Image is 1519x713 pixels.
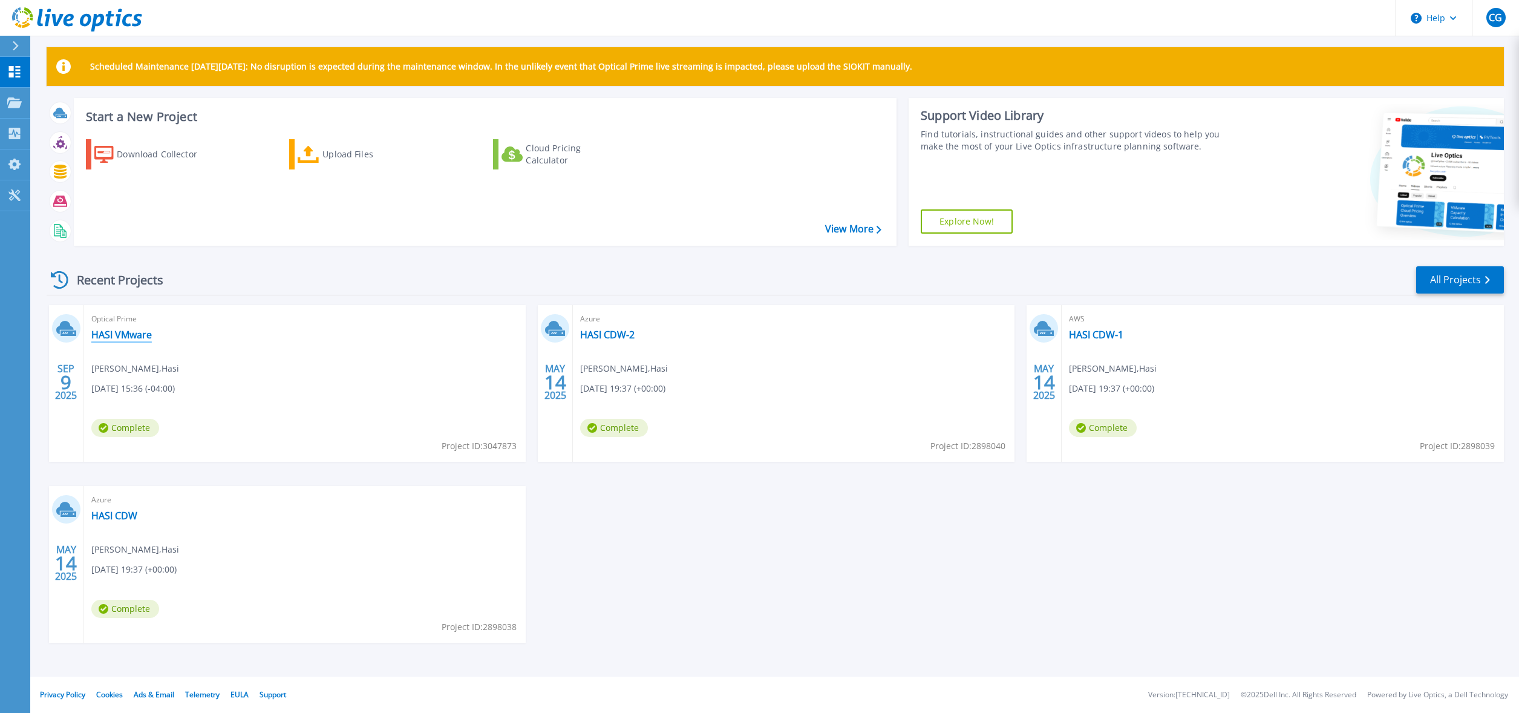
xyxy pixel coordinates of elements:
span: Complete [1069,419,1137,437]
span: 14 [544,377,566,387]
span: 14 [55,558,77,568]
div: Recent Projects [47,265,180,295]
span: Optical Prime [91,312,518,326]
span: [PERSON_NAME] , Hasi [1069,362,1157,375]
div: Find tutorials, instructional guides and other support videos to help you make the most of your L... [921,128,1228,153]
span: Project ID: 3047873 [442,439,517,453]
a: HASI CDW-2 [580,329,635,341]
a: All Projects [1416,266,1504,294]
a: Ads & Email [134,689,174,700]
span: [DATE] 19:37 (+00:00) [1069,382,1154,395]
span: Complete [91,419,159,437]
div: MAY 2025 [544,360,567,404]
div: Download Collector [117,142,214,166]
div: MAY 2025 [54,541,77,585]
p: Scheduled Maintenance [DATE][DATE]: No disruption is expected during the maintenance window. In t... [90,62,912,71]
span: CG [1489,13,1502,22]
span: [PERSON_NAME] , Hasi [91,362,179,375]
span: [PERSON_NAME] , Hasi [91,543,179,556]
a: Download Collector [86,139,221,169]
span: Azure [91,493,518,507]
a: View More [825,223,881,235]
span: [DATE] 19:37 (+00:00) [91,563,177,576]
li: Version: [TECHNICAL_ID] [1148,691,1230,699]
span: AWS [1069,312,1496,326]
span: 14 [1033,377,1055,387]
span: Azure [580,312,1007,326]
span: [PERSON_NAME] , Hasi [580,362,668,375]
a: EULA [230,689,249,700]
span: [DATE] 19:37 (+00:00) [580,382,665,395]
span: Project ID: 2898039 [1420,439,1495,453]
a: Privacy Policy [40,689,85,700]
li: Powered by Live Optics, a Dell Technology [1367,691,1508,699]
div: MAY 2025 [1033,360,1056,404]
a: Cookies [96,689,123,700]
span: Complete [91,600,159,618]
a: Upload Files [289,139,424,169]
span: Complete [580,419,648,437]
h3: Start a New Project [86,110,881,123]
span: Project ID: 2898040 [930,439,1005,453]
span: [DATE] 15:36 (-04:00) [91,382,175,395]
div: Upload Files [322,142,419,166]
div: SEP 2025 [54,360,77,404]
a: Support [260,689,286,700]
div: Cloud Pricing Calculator [526,142,622,166]
span: Project ID: 2898038 [442,620,517,634]
a: Explore Now! [921,209,1013,234]
li: © 2025 Dell Inc. All Rights Reserved [1241,691,1356,699]
a: HASI CDW-1 [1069,329,1123,341]
div: Support Video Library [921,108,1228,123]
a: Cloud Pricing Calculator [493,139,628,169]
span: 9 [60,377,71,387]
a: HASI CDW [91,510,137,522]
a: HASI VMware [91,329,152,341]
a: Telemetry [185,689,220,700]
